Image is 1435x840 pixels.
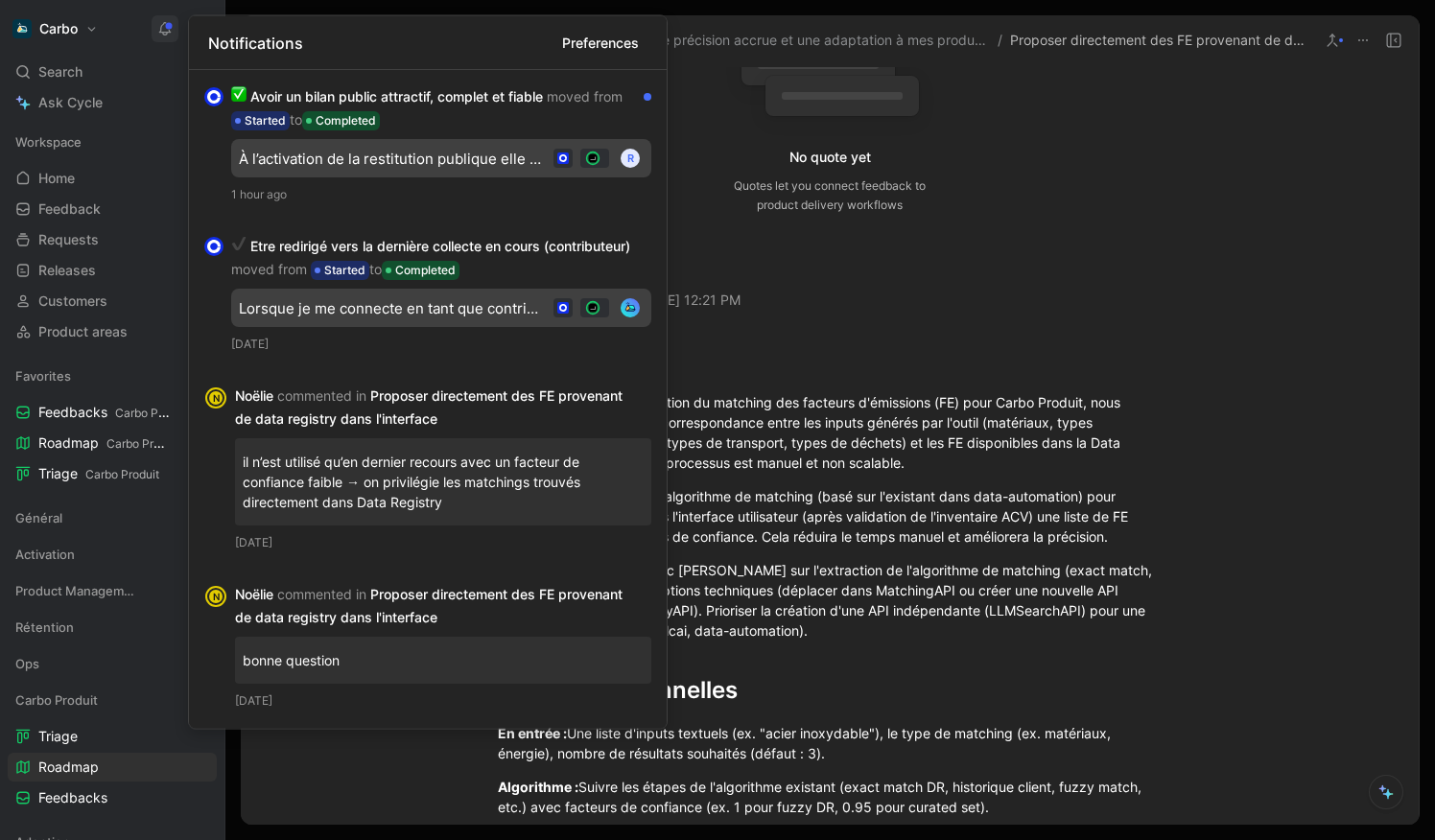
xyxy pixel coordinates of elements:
[621,298,640,317] img: logo
[235,583,636,629] div: Noëlie Proposer directement des FE provenant de data registry dans l'interface
[207,588,224,605] div: N
[277,387,366,404] span: commented in
[231,235,636,281] div: Etre redirigé vers la dernière collecte en cours (contributeur)
[235,533,651,552] div: [DATE]
[231,185,651,204] div: 1 hour ago
[302,111,380,130] div: Completed
[311,261,369,280] div: Started
[239,149,546,167] div: À l’activation de la restitution publique elle a remarqué des incohérences sur les consommations ...
[231,289,651,327] button: Lorsque je me connecte en tant que contributeur, cest le bilan terminé qui est affiché en premier...
[621,149,640,168] div: R
[553,27,647,58] button: Preferences
[239,298,546,316] div: Lorsque je me connecte en tant que contributeur, cest le bilan terminé qui est affiché en premier...
[547,88,623,105] span: moved from
[231,261,307,277] span: moved from
[277,586,366,602] span: commented in
[231,111,290,130] div: Started
[290,111,302,128] span: to
[189,369,667,568] div: NNoëlie commented in Proposer directement des FE provenant de data registry dans l'interfaceil n’...
[207,389,224,407] div: N
[562,31,639,54] span: Preferences
[208,31,303,54] span: Notifications
[235,385,636,431] div: Noëlie Proposer directement des FE provenant de data registry dans l'interface
[243,446,644,518] p: il n’est utilisé qu’en dernier recours avec un facteur de confiance faible → on privilégie les ma...
[587,152,598,163] img: avatar
[382,261,459,280] div: Completed
[243,644,644,676] p: bonne question
[231,85,636,131] div: Avoir un bilan public attractif, complet et fiable
[235,691,651,711] div: [DATE]
[189,568,667,726] div: NNoëlie commented in Proposer directement des FE provenant de data registry dans l'interfacebonne...
[189,220,667,369] div: ✔️Etre redirigé vers la dernière collecte en cours (contributeur) moved from StartedtoCompletedLo...
[231,86,247,102] img: ✅
[189,70,667,220] div: ✅Avoir un bilan public attractif, complet et fiable moved from StartedtoCompletedÀ l’activation d...
[587,302,598,313] img: avatar
[231,236,247,251] img: ✔️
[369,261,382,277] span: to
[231,139,651,177] button: À l’activation de la restitution publique elle a remarqué des incohérences sur les consommations ...
[231,335,651,354] div: [DATE]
